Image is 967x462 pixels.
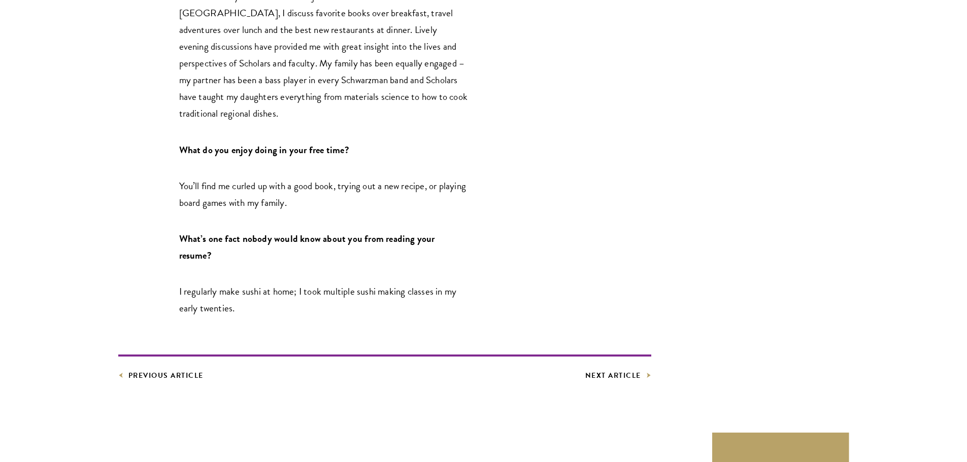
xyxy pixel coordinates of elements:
[179,143,349,157] span: What do you enjoy doing in your free time?
[585,369,651,382] a: Next Article
[179,284,457,315] span: I regularly make sushi at home; I took multiple sushi making classes in my early twenties.
[118,369,204,382] a: Previous Article
[179,179,466,210] span: You’ll find me curled up with a good book, trying out a new recipe, or playing board games with m...
[179,231,435,263] span: What’s one fact nobody would know about you from reading your resume?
